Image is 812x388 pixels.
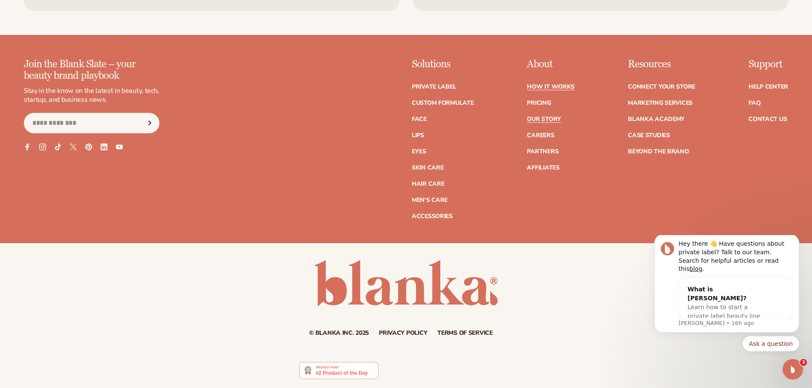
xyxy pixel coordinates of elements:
a: How It Works [527,84,575,90]
div: What is [PERSON_NAME]?Learn how to start a private label beauty line with [PERSON_NAME] [38,43,134,101]
a: Men's Care [412,197,448,203]
span: Learn how to start a private label beauty line with [PERSON_NAME] [46,69,119,93]
p: Stay in the know on the latest in beauty, tech, startup, and business news. [24,86,159,104]
iframe: Intercom live chat [783,359,803,379]
a: Accessories [412,213,453,219]
a: Beyond the brand [628,149,689,155]
p: Join the Blank Slate – your beauty brand playbook [24,59,159,81]
button: Quick reply: Ask a question [101,101,158,116]
img: Profile image for Lee [19,7,33,20]
iframe: Customer reviews powered by Trustpilot [385,362,513,384]
p: Support [748,59,788,70]
button: Subscribe [140,113,159,133]
a: Case Studies [628,132,670,138]
a: Custom formulate [412,100,474,106]
a: Skin Care [412,165,443,171]
div: Quick reply options [13,101,158,116]
div: Message content [37,5,151,83]
a: Partners [527,149,558,155]
p: Solutions [412,59,474,70]
img: Blanka - Start a beauty or cosmetic line in under 5 minutes | Product Hunt [299,362,378,379]
span: 3 [800,359,807,366]
a: Affiliates [527,165,559,171]
a: Our Story [527,116,561,122]
a: Privacy policy [379,330,427,336]
a: Pricing [527,100,551,106]
p: About [527,59,575,70]
a: Connect your store [628,84,695,90]
a: Eyes [412,149,426,155]
iframe: Intercom notifications message [642,235,812,356]
a: Marketing services [628,100,693,106]
p: Resources [628,59,695,70]
a: Blanka Academy [628,116,685,122]
a: blog [48,30,61,37]
a: Terms of service [437,330,493,336]
p: Message from Lee, sent 16h ago [37,84,151,92]
a: Lips [412,132,424,138]
a: Help Center [748,84,788,90]
small: © Blanka Inc. 2025 [309,329,369,337]
a: Private label [412,84,456,90]
a: Contact Us [748,116,787,122]
a: Careers [527,132,554,138]
div: What is [PERSON_NAME]? [46,50,125,68]
a: Face [412,116,427,122]
div: Hey there 👋 Have questions about private label? Talk to our team. Search for helpful articles or ... [37,5,151,38]
a: FAQ [748,100,760,106]
a: Hair Care [412,181,444,187]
